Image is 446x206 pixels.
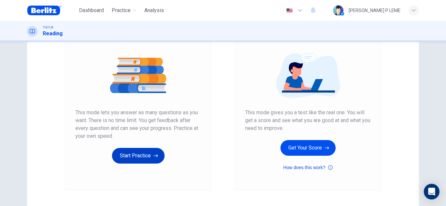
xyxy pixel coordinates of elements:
span: TOEFL® [43,25,53,30]
div: [PERSON_NAME] P LEME [349,7,401,14]
span: Practice [112,7,131,14]
button: Start Practice [112,148,165,164]
img: Profile picture [333,5,343,16]
span: This mode lets you answer as many questions as you want. There is no time limit. You get feedback... [75,109,201,140]
span: This mode gives you a test like the real one. You will get a score and see what you are good at a... [245,109,371,132]
h1: Reading [43,30,63,38]
img: Berlitz Brasil logo [27,4,61,17]
button: Practice [109,5,139,16]
span: Dashboard [79,7,104,14]
img: en [285,8,294,13]
a: Berlitz Brasil logo [27,4,76,17]
button: Get Your Score [280,140,336,156]
button: Dashboard [76,5,106,16]
button: Analysis [142,5,167,16]
div: Open Intercom Messenger [424,184,439,199]
button: How does this work? [283,164,332,171]
span: Analysis [144,7,164,14]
